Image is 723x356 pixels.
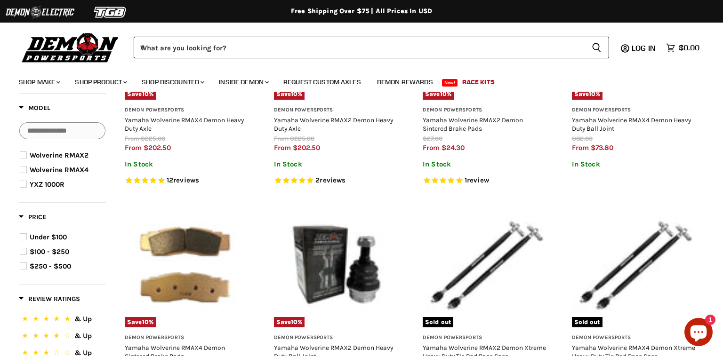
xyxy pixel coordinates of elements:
span: from [423,143,440,152]
h3: Demon Powersports [572,334,698,341]
inbox-online-store-chat: Shopify online store chat [682,318,715,348]
img: Demon Powersports [19,31,122,64]
img: Yamaha Wolverine RMAX4 Demon Sintered Brake Pads [125,202,250,328]
span: Rated 5.0 out of 5 stars 12 reviews [125,176,250,186]
span: $24.30 [442,143,465,152]
ul: Main menu [12,69,697,92]
span: reviews [173,176,199,184]
span: Wolverine RMAX4 [30,166,88,174]
span: $0.00 [679,43,699,52]
span: Rated 5.0 out of 5 stars 1 reviews [423,176,548,186]
p: In Stock [423,160,548,168]
span: 1 reviews [465,176,489,184]
span: from [572,143,589,152]
button: Filter by Model [19,103,50,115]
a: Race Kits [455,72,502,92]
input: When autocomplete results are available use up and down arrows to review and enter to select [134,37,584,58]
img: Demon Electric Logo 2 [5,3,75,21]
a: Shop Product [68,72,133,92]
span: review [467,176,489,184]
span: $202.50 [144,143,171,152]
a: Yamaha Wolverine RMAX2 Demon Heavy Duty Axle [274,116,393,132]
a: Shop Discounted [135,72,210,92]
button: 4 Stars. [20,330,105,344]
h3: Demon Powersports [125,334,250,341]
span: from [125,143,142,152]
a: Yamaha Wolverine RMAX4 Demon Sintered Brake PadsSave10% [125,202,250,328]
button: Search [584,37,609,58]
h3: Demon Powersports [572,107,698,114]
span: New! [442,79,458,87]
a: Yamaha Wolverine RMAX4 Demon Xtreme Heavy Duty Tie Rod Race SpecSold out [572,202,698,328]
a: Yamaha Wolverine RMAX2 Demon Heavy Duty Ball JointSave10% [274,202,400,328]
a: Yamaha Wolverine RMAX4 Demon Heavy Duty Ball Joint [572,116,691,132]
span: from [274,135,289,142]
span: Save % [125,317,156,327]
a: Shop Make [12,72,66,92]
span: 10 [291,318,297,325]
span: 10 [142,90,149,97]
span: $225.00 [290,135,314,142]
button: Filter by Review Ratings [19,294,80,306]
form: Product [134,37,609,58]
h3: Demon Powersports [423,107,548,114]
span: Rated 5.0 out of 5 stars 2 reviews [274,176,400,186]
a: $0.00 [661,41,704,55]
span: from [125,135,139,142]
span: Log in [632,43,656,53]
span: Save % [274,317,305,327]
span: 12 reviews [167,176,199,184]
span: 10 [142,318,149,325]
span: $82.00 [572,135,593,142]
span: & Up [74,332,92,340]
span: Save % [125,89,156,100]
a: Yamaha Wolverine RMAX2 Demon Xtreme Heavy Duty Tie Rod Race SpecSold out [423,202,548,328]
span: $27.00 [423,135,442,142]
a: Yamaha Wolverine RMAX2 Demon Sintered Brake Pads [423,116,523,132]
button: 5 Stars. [20,313,105,327]
span: 10 [440,90,447,97]
img: Yamaha Wolverine RMAX4 Demon Xtreme Heavy Duty Tie Rod Race Spec [572,202,698,328]
span: Sold out [572,317,602,327]
span: $250 - $500 [30,262,71,270]
span: YXZ 1000R [30,180,64,189]
h3: Demon Powersports [274,334,400,341]
span: Review Ratings [19,295,80,303]
span: $73.80 [591,143,613,152]
span: Save % [274,89,305,100]
span: Price [19,213,46,221]
span: Save % [423,89,454,100]
span: Sold out [423,317,453,327]
span: $225.00 [141,135,165,142]
p: In Stock [274,160,400,168]
img: TGB Logo 2 [75,3,146,21]
span: & Up [74,315,92,323]
span: 2 reviews [315,176,345,184]
span: Model [19,104,50,112]
p: In Stock [125,160,250,168]
span: reviews [320,176,345,184]
span: Wolverine RMAX2 [30,151,88,159]
h3: Demon Powersports [125,107,250,114]
span: 10 [589,90,595,97]
h3: Demon Powersports [274,107,400,114]
img: Yamaha Wolverine RMAX2 Demon Heavy Duty Ball Joint [274,202,400,328]
a: Log in [627,44,661,52]
span: $100 - $250 [30,247,69,256]
span: Save % [572,89,603,100]
span: from [274,143,291,152]
span: 10 [291,90,297,97]
input: Search Options [19,122,105,139]
p: In Stock [572,160,698,168]
a: Inside Demon [212,72,274,92]
a: Demon Rewards [370,72,440,92]
span: Under $100 [30,233,67,241]
a: Request Custom Axles [276,72,368,92]
span: $202.50 [293,143,320,152]
h3: Demon Powersports [423,334,548,341]
a: Yamaha Wolverine RMAX4 Demon Heavy Duty Axle [125,116,244,132]
button: Filter by Price [19,213,46,224]
img: Yamaha Wolverine RMAX2 Demon Xtreme Heavy Duty Tie Rod Race Spec [423,202,548,328]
